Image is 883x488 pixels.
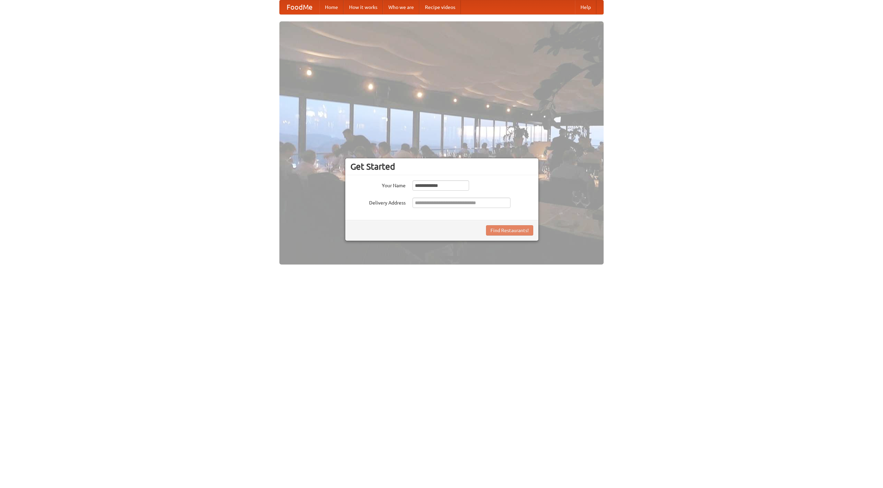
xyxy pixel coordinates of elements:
label: Your Name [350,180,406,189]
a: Who we are [383,0,419,14]
a: Recipe videos [419,0,461,14]
label: Delivery Address [350,198,406,206]
h3: Get Started [350,161,533,172]
a: Home [319,0,344,14]
a: Help [575,0,596,14]
a: How it works [344,0,383,14]
a: FoodMe [280,0,319,14]
button: Find Restaurants! [486,225,533,236]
